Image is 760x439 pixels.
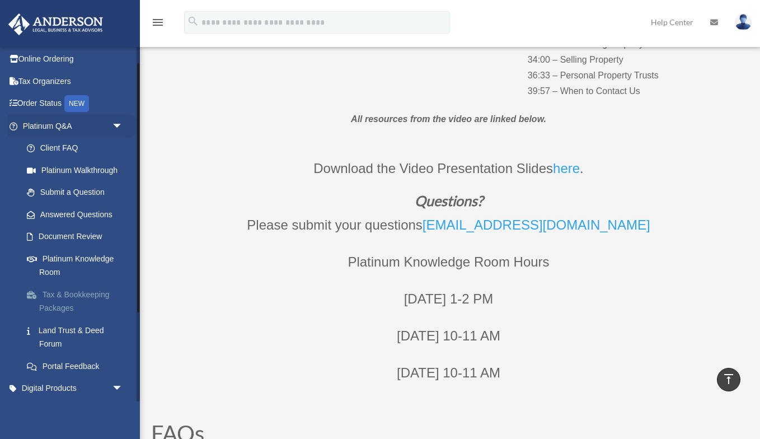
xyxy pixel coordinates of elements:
p: [DATE] 10-11 AM [151,361,746,398]
a: Platinum Knowledge Room [16,247,140,283]
p: Download the Video Presentation Slides . [151,157,746,194]
a: Online Ordering [8,48,140,71]
a: Platinum Q&Aarrow_drop_down [8,115,140,137]
a: menu [151,20,165,29]
em: Questions? [415,192,483,209]
a: [EMAIL_ADDRESS][DOMAIN_NAME] [423,217,650,238]
span: arrow_drop_down [112,377,134,400]
a: here [553,161,580,181]
i: menu [151,16,165,29]
span: arrow_drop_down [112,115,134,138]
a: vertical_align_top [717,368,740,391]
a: Document Review [16,226,140,248]
em: All resources from the video are linked below. [351,114,546,124]
span: arrow_drop_down [112,399,134,422]
a: Portal Feedback [16,355,140,377]
i: vertical_align_top [722,372,735,386]
a: Order StatusNEW [8,92,140,115]
p: Platinum Knowledge Room Hours [151,250,746,287]
a: Platinum Walkthrough [16,159,140,181]
a: Answered Questions [16,203,140,226]
a: Tax Organizers [8,70,140,92]
div: NEW [64,95,89,112]
a: Submit a Question [16,181,140,204]
img: User Pic [735,14,752,30]
a: Client FAQ [16,137,140,160]
a: Land Trust & Deed Forum [16,319,134,355]
p: [DATE] 10-11 AM [151,324,746,361]
p: Please submit your questions [151,213,746,250]
i: search [187,15,199,27]
p: [DATE] 1-2 PM [151,287,746,324]
a: My Entitiesarrow_drop_down [8,399,140,422]
img: Anderson Advisors Platinum Portal [5,13,106,35]
a: Tax & Bookkeeping Packages [16,283,140,319]
a: Digital Productsarrow_drop_down [8,377,140,400]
